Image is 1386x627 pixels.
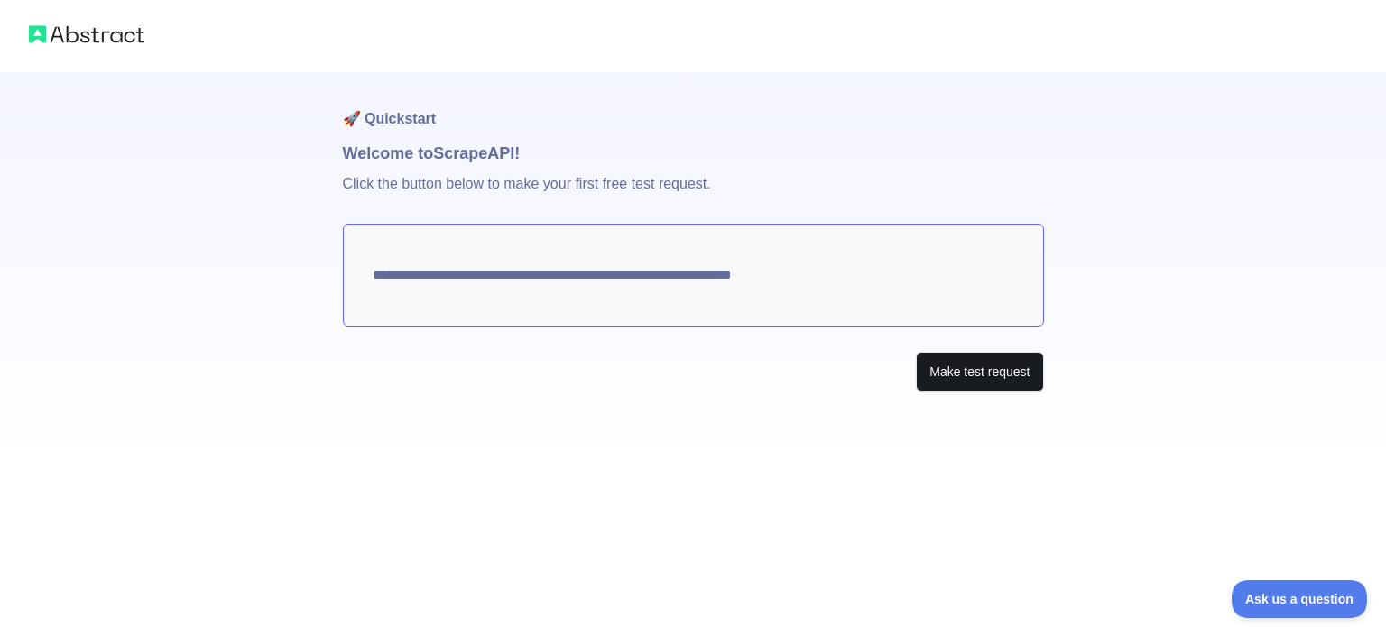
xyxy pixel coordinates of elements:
[343,166,1044,224] p: Click the button below to make your first free test request.
[343,72,1044,141] h1: 🚀 Quickstart
[916,352,1043,392] button: Make test request
[343,141,1044,166] h1: Welcome to Scrape API!
[1232,580,1368,618] iframe: Toggle Customer Support
[29,22,144,47] img: Abstract logo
